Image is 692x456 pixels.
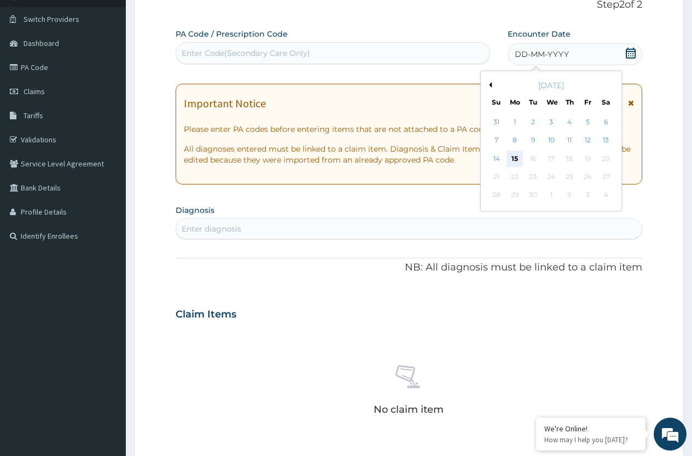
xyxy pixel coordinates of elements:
button: Previous Month [486,82,492,88]
div: Choose Thursday, September 4th, 2025 [561,114,578,130]
div: Th [565,97,574,107]
textarea: Type your message and hit 'Enter' [5,299,208,337]
span: Dashboard [24,38,59,48]
div: Choose Friday, September 12th, 2025 [579,132,596,149]
h3: Claim Items [176,309,236,321]
div: Not available Saturday, September 27th, 2025 [597,169,614,185]
div: Not available Friday, September 26th, 2025 [579,169,596,185]
div: Enter Code(Secondary Care Only) [182,48,310,59]
div: Choose Monday, September 8th, 2025 [507,132,523,149]
div: Choose Saturday, September 13th, 2025 [597,132,614,149]
span: Claims [24,86,45,96]
div: Not available Friday, October 3rd, 2025 [579,187,596,204]
div: Choose Monday, September 15th, 2025 [507,151,523,167]
div: Su [491,97,501,107]
div: Not available Sunday, September 28th, 2025 [488,187,504,204]
div: Choose Saturday, September 6th, 2025 [597,114,614,130]
label: PA Code / Prescription Code [176,28,288,39]
div: Choose Friday, September 5th, 2025 [579,114,596,130]
h1: Important Notice [184,97,266,109]
span: Switch Providers [24,14,79,24]
label: Diagnosis [176,205,214,216]
div: Choose Sunday, August 31st, 2025 [488,114,504,130]
div: Not available Friday, September 19th, 2025 [579,151,596,167]
div: Choose Sunday, September 7th, 2025 [488,132,504,149]
div: Choose Wednesday, September 3rd, 2025 [543,114,559,130]
div: Not available Wednesday, October 1st, 2025 [543,187,559,204]
span: DD-MM-YYYY [515,49,569,60]
div: Choose Tuesday, September 2nd, 2025 [525,114,541,130]
div: Choose Wednesday, September 10th, 2025 [543,132,559,149]
p: How may I help you today? [544,435,637,445]
div: Fr [583,97,592,107]
div: Tu [528,97,537,107]
div: Not available Sunday, September 21st, 2025 [488,169,504,185]
div: We're Online! [544,424,637,434]
div: [DATE] [485,80,617,91]
div: Not available Wednesday, September 17th, 2025 [543,151,559,167]
div: Not available Thursday, September 25th, 2025 [561,169,578,185]
p: NB: All diagnosis must be linked to a claim item [176,261,642,275]
div: Not available Tuesday, September 30th, 2025 [525,187,541,204]
div: We [546,97,556,107]
div: Choose Sunday, September 14th, 2025 [488,151,504,167]
div: Mo [510,97,519,107]
label: Encounter Date [508,28,571,39]
p: No claim item [374,404,444,415]
div: Not available Monday, September 29th, 2025 [507,187,523,204]
div: Sa [601,97,610,107]
span: We're online! [63,138,151,249]
span: Tariffs [24,111,43,120]
p: Please enter PA codes before entering items that are not attached to a PA code [184,124,634,135]
div: Not available Thursday, October 2nd, 2025 [561,187,578,204]
div: Choose Thursday, September 11th, 2025 [561,132,578,149]
div: Choose Tuesday, September 9th, 2025 [525,132,541,149]
div: Not available Saturday, October 4th, 2025 [597,187,614,204]
div: Not available Wednesday, September 24th, 2025 [543,169,559,185]
div: month 2025-09 [487,113,615,205]
div: Not available Tuesday, September 23rd, 2025 [525,169,541,185]
div: Not available Saturday, September 20th, 2025 [597,151,614,167]
div: Enter diagnosis [182,223,241,234]
div: Minimize live chat window [179,5,206,32]
div: Not available Thursday, September 18th, 2025 [561,151,578,167]
div: Choose Monday, September 1st, 2025 [507,114,523,130]
div: Not available Monday, September 22nd, 2025 [507,169,523,185]
p: All diagnoses entered must be linked to a claim item. Diagnosis & Claim Items that are visible bu... [184,143,634,165]
div: Not available Tuesday, September 16th, 2025 [525,151,541,167]
img: d_794563401_company_1708531726252_794563401 [20,55,44,82]
div: Chat with us now [57,61,184,76]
